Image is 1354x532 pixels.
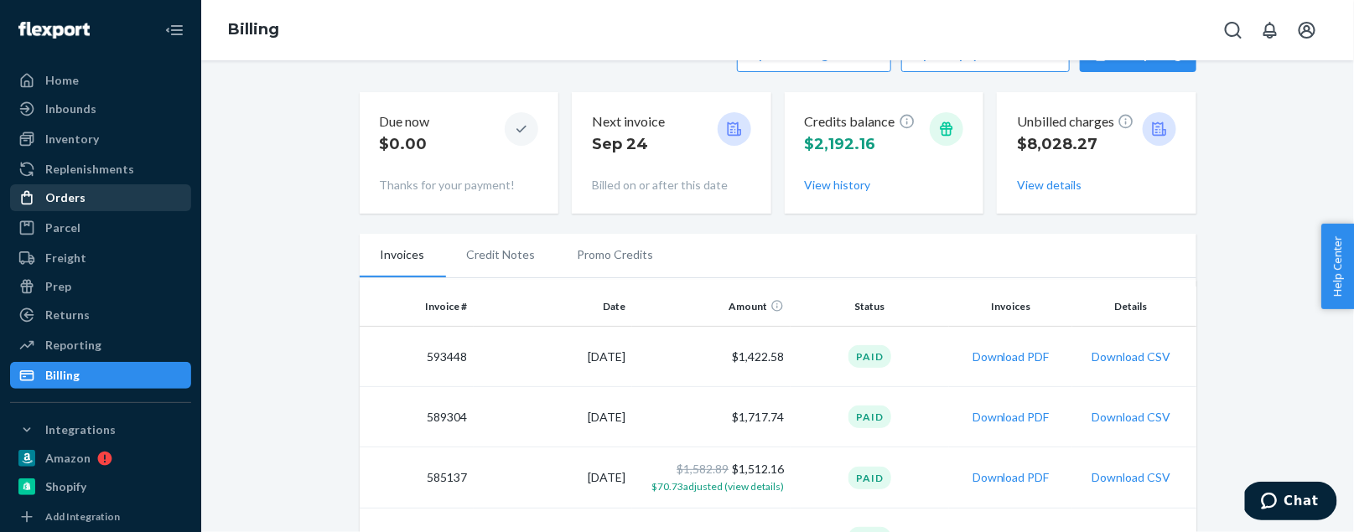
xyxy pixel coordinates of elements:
[651,478,784,494] button: $70.73adjusted (view details)
[1290,13,1324,47] button: Open account menu
[45,509,120,524] div: Add Integration
[949,287,1072,327] th: Invoices
[45,450,91,467] div: Amazon
[592,133,665,155] p: Sep 24
[557,234,675,276] li: Promo Credits
[973,409,1050,426] button: Download PDF
[1092,349,1170,365] button: Download CSV
[1092,469,1170,486] button: Download CSV
[1017,177,1082,194] button: View details
[10,184,191,211] a: Orders
[10,245,191,271] a: Freight
[632,447,791,509] td: $1,512.16
[1072,287,1196,327] th: Details
[45,189,86,206] div: Orders
[380,112,430,132] p: Due now
[10,96,191,122] a: Inbounds
[1017,112,1134,132] p: Unbilled charges
[632,287,791,327] th: Amount
[360,234,446,277] li: Invoices
[45,307,90,323] div: Returns
[215,6,293,54] ol: breadcrumbs
[360,327,475,387] td: 593448
[10,302,191,328] a: Returns
[973,469,1050,486] button: Download PDF
[651,480,784,493] span: $70.73 adjusted (view details)
[677,462,729,476] span: $1,582.89
[45,101,96,117] div: Inbounds
[360,447,475,509] td: 585137
[45,278,71,295] div: Prep
[45,478,86,495] div: Shopify
[45,131,99,147] div: Inventory
[474,287,632,327] th: Date
[10,445,191,472] a: Amazon
[10,507,191,527] a: Add Integration
[1321,224,1354,309] button: Help Center
[45,250,86,266] div: Freight
[10,214,191,241] a: Parcel
[45,72,79,89] div: Home
[474,447,632,509] td: [DATE]
[474,387,632,447] td: [DATE]
[632,327,791,387] td: $1,422.58
[45,220,80,236] div: Parcel
[10,362,191,389] a: Billing
[10,332,191,359] a: Reporting
[848,467,891,489] div: Paid
[791,287,949,327] th: Status
[10,473,191,500] a: Shopify
[1217,13,1250,47] button: Open Search Box
[632,387,791,447] td: $1,717.74
[10,67,191,94] a: Home
[1017,133,1134,155] p: $8,028.27
[45,337,101,354] div: Reporting
[1245,482,1337,524] iframe: Opens a widget where you can chat to one of our agents
[848,405,891,428] div: Paid
[805,135,876,153] span: $2,192.16
[10,416,191,443] button: Integrations
[1092,409,1170,426] button: Download CSV
[45,367,80,384] div: Billing
[10,273,191,300] a: Prep
[10,156,191,183] a: Replenishments
[805,112,916,132] p: Credits balance
[45,421,116,438] div: Integrations
[18,22,90,39] img: Flexport logo
[848,345,891,368] div: Paid
[360,287,475,327] th: Invoice #
[380,133,430,155] p: $0.00
[10,126,191,152] a: Inventory
[474,327,632,387] td: [DATE]
[592,177,751,194] p: Billed on or after this date
[592,112,665,132] p: Next invoice
[45,161,134,178] div: Replenishments
[805,177,871,194] button: View history
[360,387,475,447] td: 589304
[973,349,1050,365] button: Download PDF
[1253,13,1287,47] button: Open notifications
[446,234,557,276] li: Credit Notes
[158,13,191,47] button: Close Navigation
[228,20,279,39] a: Billing
[380,177,539,194] p: Thanks for your payment!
